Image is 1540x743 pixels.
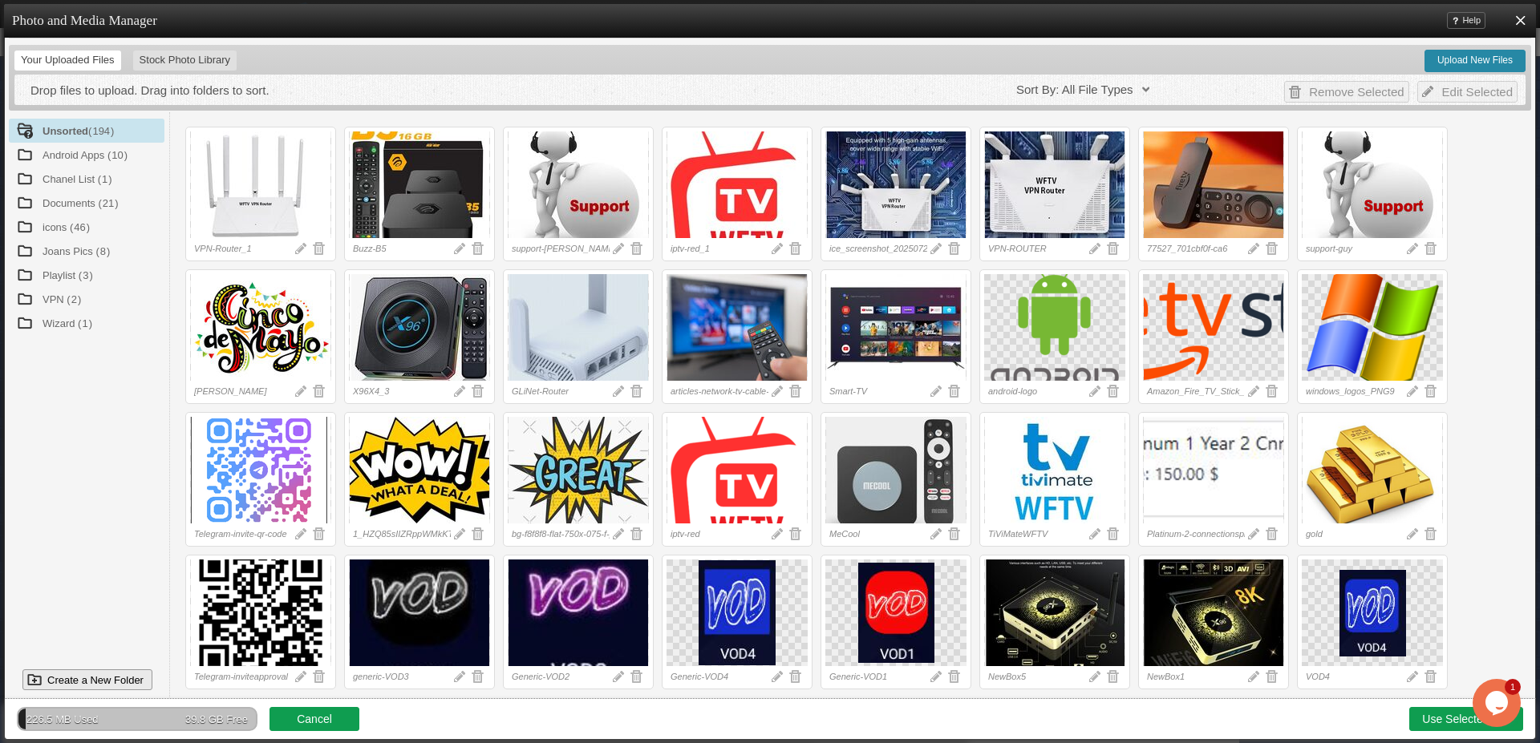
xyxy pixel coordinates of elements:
li: TiViMateWFTV [979,412,1130,547]
a: Edit File [294,670,307,683]
em: TiViMateWFTV [987,527,1086,540]
img: Folder_closed [17,291,33,307]
img: Folder_closed [17,243,33,259]
em: Generic-VOD2 [510,670,610,683]
em: 77527_701cbf0f-ca6 [1145,242,1245,255]
img: Folder_closed [17,219,33,235]
a: Edit File [294,385,307,398]
a: Edit File [453,670,466,683]
span: Joans Pics [43,245,93,257]
li: articles-network-tv-cable-streaming-sq [662,269,813,404]
em: generic-VOD3 [351,670,451,683]
li: VOD4 [1297,555,1448,689]
em: iptv-red_1 [669,242,768,255]
span: ( ) [36,266,93,281]
span: Wizard [43,317,75,329]
li: Generic-VOD2 [503,555,654,689]
li: windows_logos_PNG9 [1297,269,1448,404]
em: Platinum-2-connectionspng_1 [1145,527,1245,540]
a: Edit File [771,527,784,540]
li: iptv-red [662,412,813,547]
a: Edit File [294,242,307,255]
li: X96X4_3 [344,269,495,404]
li: 1_HZQ85sIIZRppWMkKTCcLHA [344,412,495,547]
em: NewBox5 [987,670,1086,683]
iframe: chat widget [1473,679,1524,727]
li: gold [1297,412,1448,547]
a: Edit File [612,385,625,398]
img: Folder_closed [17,315,33,331]
a: Edit File [1406,385,1419,398]
li: Telegram-invite-qr-code [185,412,336,547]
a: Edit File [771,670,784,683]
li: Generic-VOD1 [821,555,971,689]
a: Edit File [930,527,942,540]
a: Edit File [453,385,466,398]
em: Generic-VOD1 [828,670,927,683]
a: Edit File [930,242,942,255]
a: Edit File [1247,242,1260,255]
a: X [1512,12,1528,28]
em: GLiNet-Router [510,385,610,398]
li: GLiNet-Router [503,269,654,404]
span: Stock Photo Library [140,54,230,66]
a: Remove Selected [1284,81,1408,103]
em: support-[PERSON_NAME] [510,242,610,255]
em: NewBox1 [1145,670,1245,683]
span: 1 [82,317,87,329]
li: NewBox5 [979,555,1130,689]
h1: Photo and Media Manager [12,12,157,30]
a: Edit File [1088,670,1101,683]
a: Upload New Files [1424,50,1526,72]
em: Telegram-invite-qr-code [192,527,292,540]
a: Edit File [771,242,784,255]
li: iptv-red_1 [662,127,813,261]
em: 1_HZQ85sIIZRppWMkKTCcLHA [351,527,451,540]
em: X96X4_3 [351,385,451,398]
span: ( ) [36,170,112,185]
li: Buzz-B5 [344,127,495,261]
span: 1 [102,173,107,185]
em: android-logo [987,385,1086,398]
img: Folder_closed [17,171,33,187]
span: Playlist [43,269,75,281]
span: ( ) [36,194,119,209]
a: Edit File [612,527,625,540]
a: Edit File [453,242,466,255]
li: MeCool [821,412,971,547]
a: Edit Selected [1417,81,1518,103]
em: iptv-red [669,527,768,540]
a: Edit File [1247,527,1260,540]
img: Folder_closed [17,195,33,211]
a: Edit File [612,670,625,683]
span: ( ) [36,122,114,137]
em: Amazon_Fire_TV_Stick_logo [1145,385,1245,398]
span: Unsorted [43,125,88,137]
span: VPN [43,293,64,305]
em: ice_screenshot_20250720-065536 [828,242,927,255]
span: 46 [74,221,85,233]
span: 2 [71,293,77,305]
em: bg-f8f8f8-flat-750x-075-f-pad-750x1000-f8f8f8 [510,527,610,540]
li: bg-f8f8f8-flat-750x-075-f-pad-750x1000-f8f8f8 [503,412,654,547]
em: VPN-ROUTER [987,242,1086,255]
li: generic-VOD3 [344,555,495,689]
li: Generic-VOD4 [662,555,813,689]
em: Buzz-B5 [351,242,451,255]
img: Folder_closed [17,267,33,283]
span: icons [43,221,67,233]
li: NewBox1 [1138,555,1289,689]
span: Your Uploaded Files [21,54,115,66]
a: Edit File [1406,670,1419,683]
a: Create a New Folder [22,669,152,690]
li: 77527_701cbf0f-ca6 [1138,127,1289,261]
li: VPN-ROUTER [979,127,1130,261]
img: Folder_closed [17,147,33,163]
span: Chanel List [43,173,95,185]
em: support-guy [1304,242,1404,255]
li: VPN-Router_1 [185,127,336,261]
a: Edit File [453,527,466,540]
em: VOD4 [1304,670,1404,683]
em: VPN-Router_1 [192,242,292,255]
em: Telegram-inviteapproval [192,670,292,683]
